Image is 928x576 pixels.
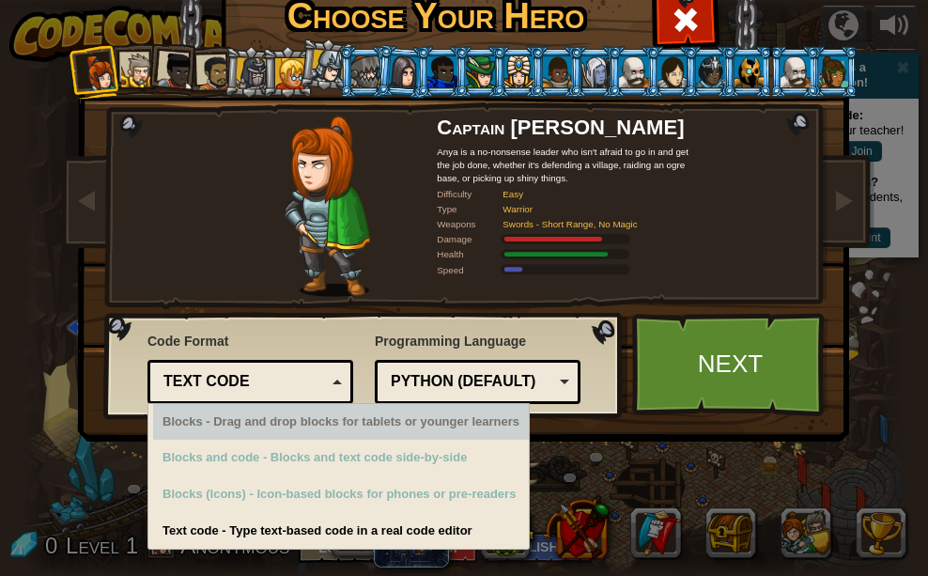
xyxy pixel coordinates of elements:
[722,46,773,98] li: Ritic the Cold
[437,145,700,184] div: Anya is a no-nonsense leader who isn't afraid to go in and get the job done, whether it's defendi...
[437,202,503,215] div: Type
[146,41,201,97] li: Lady Ida Justheart
[492,46,543,98] li: Pender Spellbane
[163,371,326,393] div: Text code
[147,332,353,350] span: Code Format
[262,46,313,98] li: Miss Hushbaum
[153,476,529,513] div: Only Supported in CodeCombat Junior
[437,217,503,230] div: Weapons
[455,46,505,98] li: Naria of the Leaf
[437,233,503,246] div: Damage
[103,313,627,420] img: language-selector-background.png
[808,46,858,98] li: Zana Woodheart
[684,46,735,98] li: Usara Master Wizard
[437,248,700,261] div: Gains 140% of listed Warrior armor health.
[437,187,503,200] div: Difficulty
[437,233,700,246] div: Deals 120% of listed Warrior weapon damage.
[339,46,390,98] li: Senick Steelclaw
[185,46,237,99] li: Alejandro the Duelist
[437,116,700,138] h2: Captain [PERSON_NAME]
[69,44,124,100] li: Captain Anya Weston
[608,46,658,98] li: Okar Stompfoot
[503,217,687,230] div: Swords - Short Range, No Magic
[153,513,529,550] div: Text code - Type text-based code in a real code editor
[646,46,697,98] li: Illia Shieldsmith
[503,187,687,200] div: Easy
[769,46,820,98] li: Okar Stompfoot
[284,116,370,297] img: captain-pose.png
[416,46,467,98] li: Gordon the Stalwart
[503,202,687,215] div: Warrior
[569,46,620,98] li: Nalfar Cryptor
[376,44,430,99] li: Omarn Brewstone
[437,263,700,276] div: Moves at 6 meters per second.
[375,332,580,350] span: Programming Language
[109,43,160,95] li: Sir Tharin Thunderfist
[153,440,529,476] div: Only Supported in CodeCombat Junior
[299,36,354,92] li: Hattori Hanzō
[223,45,276,99] li: Amara Arrowhead
[437,248,503,261] div: Health
[153,404,529,441] div: Only Supported in CodeCombat Junior
[437,263,503,276] div: Speed
[632,313,828,416] a: Next
[531,46,581,98] li: Arryn Stonewall
[391,371,553,393] div: Python (Default)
